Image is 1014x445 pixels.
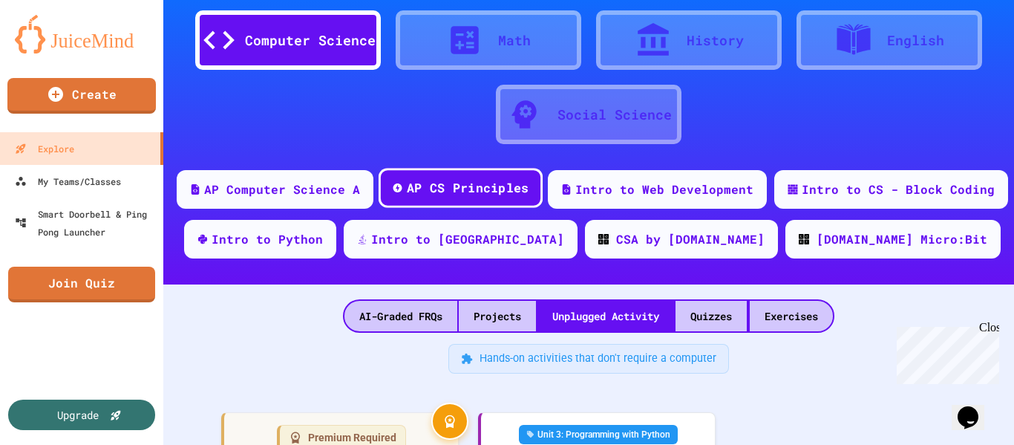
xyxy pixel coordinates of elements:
[245,30,376,51] div: Computer Science
[537,301,674,331] div: Unplugged Activity
[212,230,323,248] div: Intro to Python
[6,6,102,94] div: Chat with us now!Close
[57,407,99,423] div: Upgrade
[750,301,833,331] div: Exercises
[459,301,536,331] div: Projects
[15,205,157,241] div: Smart Doorbell & Ping Pong Launcher
[480,351,716,367] span: Hands-on activities that don't require a computer
[817,230,987,248] div: [DOMAIN_NAME] Micro:Bit
[799,234,809,244] img: CODE_logo_RGB.png
[7,78,156,114] a: Create
[891,321,999,384] iframe: chat widget
[952,386,999,430] iframe: chat widget
[15,15,148,53] img: logo-orange.svg
[519,425,678,444] div: Unit 3: Programming with Python
[802,181,995,198] div: Intro to CS - Block Coding
[407,179,529,198] div: AP CS Principles
[15,172,121,190] div: My Teams/Classes
[557,105,672,125] div: Social Science
[15,140,74,157] div: Explore
[498,30,531,51] div: Math
[371,230,564,248] div: Intro to [GEOGRAPHIC_DATA]
[344,301,457,331] div: AI-Graded FRQs
[598,234,609,244] img: CODE_logo_RGB.png
[575,181,753,198] div: Intro to Web Development
[8,267,155,302] a: Join Quiz
[204,181,360,198] div: AP Computer Science A
[616,230,765,248] div: CSA by [DOMAIN_NAME]
[887,30,944,51] div: English
[687,30,744,51] div: History
[676,301,747,331] div: Quizzes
